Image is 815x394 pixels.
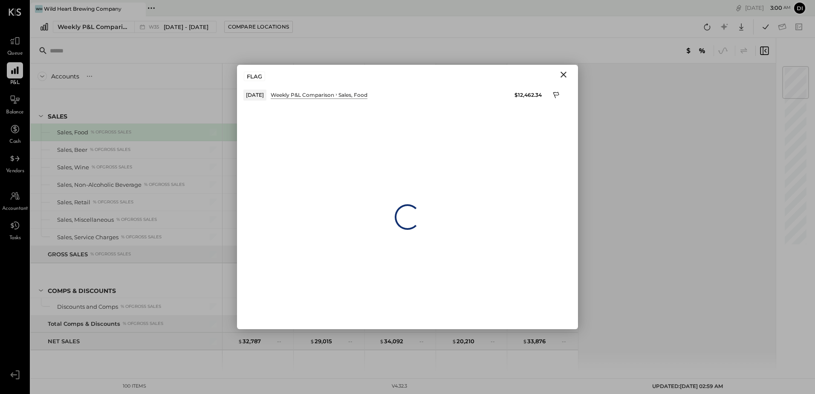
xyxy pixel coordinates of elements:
[277,338,288,345] div: --
[164,23,208,31] span: [DATE] - [DATE]
[57,128,88,136] div: Sales, Food
[48,320,120,328] div: Total Comps & Discounts
[310,337,332,345] div: 29,015
[93,199,133,205] div: % of GROSS SALES
[237,320,261,328] div: ( 2,248 )
[238,338,243,345] span: $
[48,337,80,345] div: NET SALES
[243,90,266,100] div: [DATE]
[0,151,29,175] a: Vendors
[10,79,20,87] span: P&L
[228,23,289,30] div: Compare Locations
[348,338,359,345] div: --
[92,164,132,170] div: % of GROSS SALES
[91,129,131,135] div: % of GROSS SALES
[338,91,367,98] div: Sales, Food
[7,50,23,58] span: Queue
[48,287,116,295] div: Comps & Discounts
[793,1,806,15] button: Di
[9,138,20,146] span: Cash
[0,121,29,146] a: Cash
[0,92,29,116] a: Balance
[452,337,474,345] div: 20,210
[48,112,67,121] div: SALES
[0,33,29,58] a: Queue
[734,3,743,12] div: copy link
[57,181,142,189] div: Sales, Non-Alcoholic Beverage
[57,303,118,311] div: Discounts and Comps
[491,338,502,345] div: --
[652,383,723,389] span: UPDATED: [DATE] 02:59 AM
[379,338,384,345] span: $
[523,338,527,345] span: $
[6,109,24,116] span: Balance
[6,168,24,175] span: Vendors
[57,163,89,171] div: Sales, Wine
[0,188,29,213] a: Accountant
[116,217,157,223] div: % of GROSS SALES
[452,338,457,345] span: $
[57,198,90,206] div: Sales, Retail
[0,62,29,87] a: P&L
[2,205,28,213] span: Accountant
[57,233,118,241] div: Sales, Service Charges
[244,72,265,81] div: FLAG
[0,217,29,242] a: Tasks
[745,4,791,12] div: [DATE]
[121,234,162,240] div: % of GROSS SALES
[271,91,334,98] div: Weekly P&L Comparison
[224,21,293,33] button: Compare Locations
[57,216,114,224] div: Sales, Miscellaneous
[556,69,571,80] button: Close
[90,251,131,257] div: % of GROSS SALES
[9,235,21,242] span: Tasks
[123,383,146,390] div: 100 items
[35,5,43,13] div: WH
[514,91,542,98] div: $12,462.34
[51,72,79,81] div: Accounts
[144,182,185,188] div: % of GROSS SALES
[227,80,261,87] div: $
[57,146,87,154] div: Sales, Beer
[44,5,121,12] div: Wild Heart Brewing Company
[238,337,261,345] div: 32,787
[419,338,431,345] div: --
[562,338,573,345] div: --
[48,250,88,258] div: GROSS SALES
[53,21,217,33] button: Weekly P&L Comparison W35[DATE] - [DATE]
[58,23,129,31] div: Weekly P&L Comparison
[149,25,162,29] span: W35
[523,337,546,345] div: 33,876
[392,383,407,390] div: v 4.32.3
[121,304,161,310] div: % of GROSS SALES
[123,321,163,327] div: % of GROSS SALES
[379,337,403,345] div: 34,092
[90,147,130,153] div: % of GROSS SALES
[310,338,315,345] span: $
